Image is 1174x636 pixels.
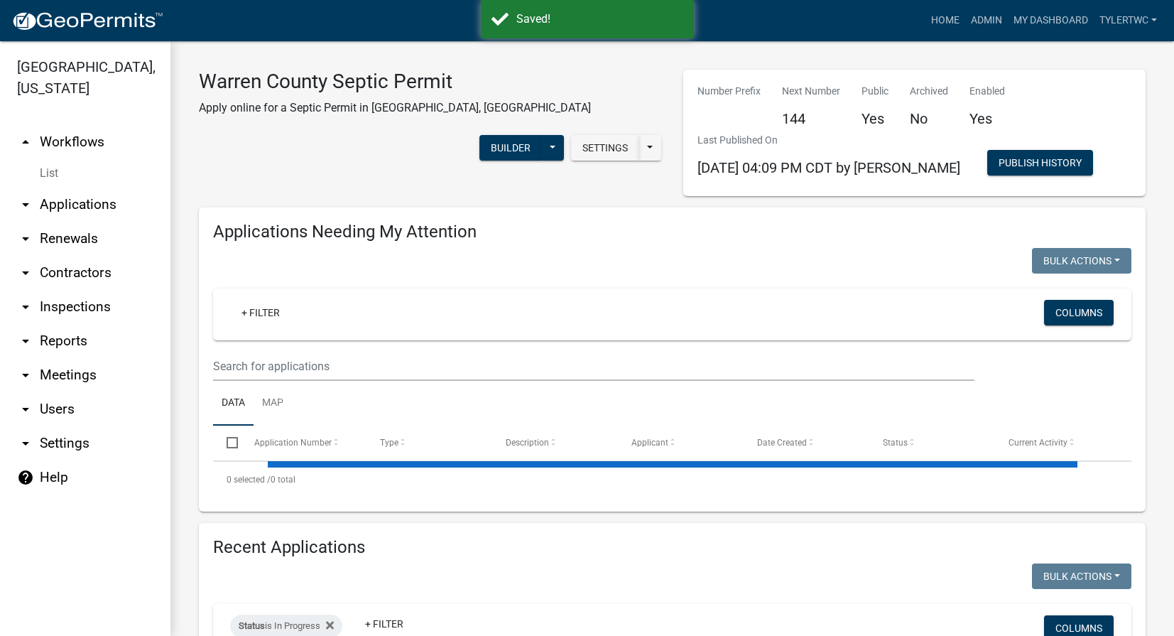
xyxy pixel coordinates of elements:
span: Application Number [254,438,332,448]
button: Builder [479,135,542,161]
a: TylerTWC [1094,7,1163,34]
i: arrow_drop_down [17,298,34,316]
span: Description [506,438,549,448]
i: arrow_drop_down [17,367,34,384]
h4: Recent Applications [213,537,1131,558]
span: Applicant [631,438,668,448]
datatable-header-cell: Select [213,426,240,460]
p: Public [862,84,888,99]
datatable-header-cell: Current Activity [995,426,1121,460]
button: Bulk Actions [1032,564,1131,589]
datatable-header-cell: Description [492,426,618,460]
span: 0 selected / [227,475,271,485]
h3: Warren County Septic Permit [199,70,591,94]
wm-modal-confirm: Workflow Publish History [987,158,1093,170]
i: arrow_drop_up [17,134,34,151]
i: arrow_drop_down [17,333,34,350]
p: Last Published On [697,133,960,148]
i: help [17,469,34,486]
a: Admin [965,7,1008,34]
i: arrow_drop_down [17,230,34,247]
datatable-header-cell: Applicant [618,426,744,460]
a: Home [925,7,965,34]
h5: No [910,110,948,127]
a: Map [254,381,292,426]
a: My Dashboard [1008,7,1094,34]
p: Number Prefix [697,84,761,99]
i: arrow_drop_down [17,196,34,213]
i: arrow_drop_down [17,401,34,418]
p: Next Number [782,84,840,99]
a: + Filter [230,300,291,325]
button: Columns [1044,300,1114,325]
input: Search for applications [213,352,974,381]
datatable-header-cell: Application Number [240,426,366,460]
div: Saved! [516,11,683,28]
p: Apply online for a Septic Permit in [GEOGRAPHIC_DATA], [GEOGRAPHIC_DATA] [199,99,591,117]
h5: Yes [969,110,1005,127]
h5: 144 [782,110,840,127]
span: [DATE] 04:09 PM CDT by [PERSON_NAME] [697,159,960,176]
datatable-header-cell: Type [366,426,491,460]
p: Archived [910,84,948,99]
i: arrow_drop_down [17,264,34,281]
a: Data [213,381,254,426]
div: 0 total [213,462,1131,497]
h4: Applications Needing My Attention [213,222,1131,242]
span: Status [239,620,265,631]
button: Settings [571,135,639,161]
datatable-header-cell: Date Created [744,426,869,460]
span: Current Activity [1009,438,1067,448]
button: Publish History [987,150,1093,176]
span: Status [883,438,908,448]
h5: Yes [862,110,888,127]
datatable-header-cell: Status [869,426,995,460]
p: Enabled [969,84,1005,99]
span: Type [380,438,398,448]
button: Bulk Actions [1032,248,1131,274]
span: Date Created [757,438,807,448]
i: arrow_drop_down [17,435,34,452]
